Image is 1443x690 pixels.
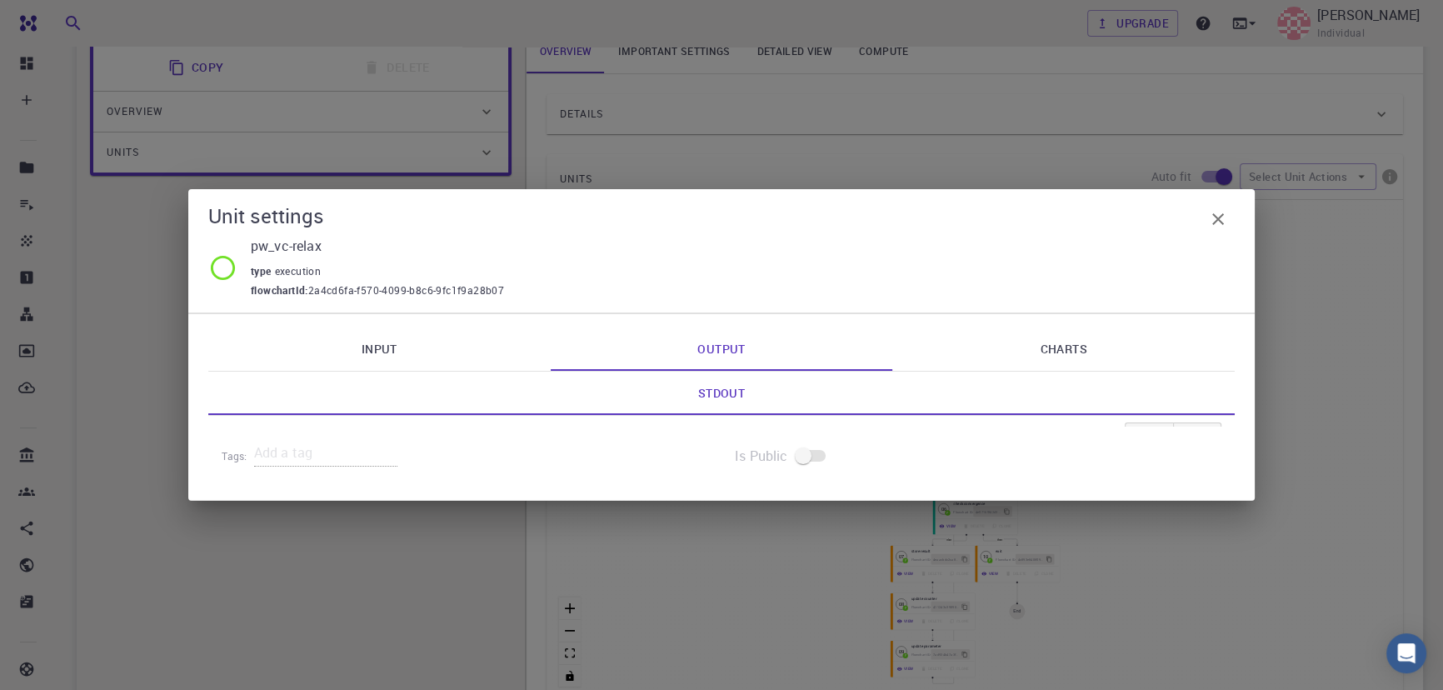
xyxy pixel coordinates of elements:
h6: Tags: [222,441,254,465]
span: type [251,264,275,277]
p: pw_vc-relax [251,236,1221,256]
span: flowchartId : [251,282,308,299]
a: Input [208,327,551,371]
a: Output [551,327,893,371]
span: execution [275,264,328,277]
div: Open Intercom Messenger [1386,633,1426,673]
span: Support [33,12,93,27]
input: Add a tag [254,440,397,467]
h5: Unit settings [208,202,324,229]
a: Charts [892,327,1235,371]
a: Stdout [208,372,1235,415]
span: Is Public [735,446,787,466]
span: 2a4cd6fa-f570-4099-b8c6-9fc1f9a28b07 [308,282,504,299]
